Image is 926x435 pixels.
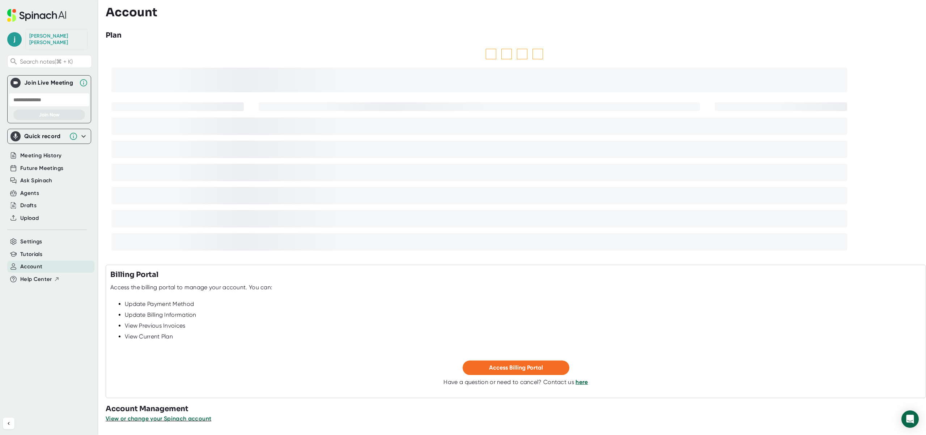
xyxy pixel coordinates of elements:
button: Access Billing Portal [463,361,569,375]
div: Quick record [10,129,88,144]
div: View Previous Invoices [125,322,921,329]
div: Jospeh Klimczak [29,33,84,46]
h3: Billing Portal [110,269,158,280]
div: Quick record [24,133,65,140]
div: Join Live Meeting [24,79,76,86]
button: Help Center [20,275,60,283]
img: Join Live Meeting [12,79,19,86]
div: Open Intercom Messenger [901,410,919,428]
span: Search notes (⌘ + K) [20,58,90,65]
div: View Current Plan [125,333,921,340]
div: Access the billing portal to manage your account. You can: [110,284,272,291]
button: Agents [20,189,39,197]
span: Help Center [20,275,52,283]
span: Join Now [39,112,60,118]
button: Tutorials [20,250,42,259]
div: Update Payment Method [125,300,921,308]
div: Have a question or need to cancel? Contact us [443,379,588,386]
button: Ask Spinach [20,176,52,185]
button: Future Meetings [20,164,63,172]
h3: Plan [106,30,122,41]
button: Join Now [13,110,85,120]
span: View or change your Spinach account [106,415,211,422]
div: Join Live MeetingJoin Live Meeting [10,76,88,90]
button: Drafts [20,201,37,210]
span: j [7,32,22,47]
a: here [575,379,588,385]
button: Collapse sidebar [3,418,14,429]
h3: Account [106,5,157,19]
button: View or change your Spinach account [106,414,211,423]
button: Upload [20,214,39,222]
div: Update Billing Information [125,311,921,319]
button: Meeting History [20,152,61,160]
button: Account [20,263,42,271]
span: Access Billing Portal [489,364,543,371]
button: Settings [20,238,42,246]
h3: Account Management [106,404,926,414]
